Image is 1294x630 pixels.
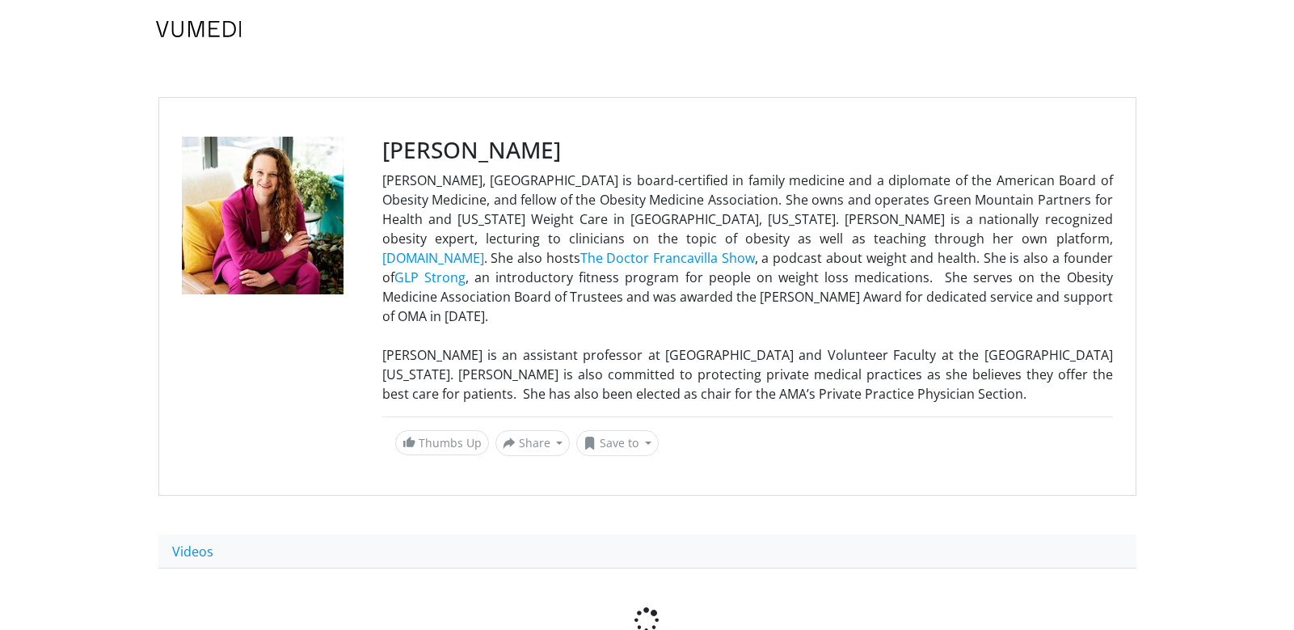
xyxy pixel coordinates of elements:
[158,535,227,569] a: Videos
[382,171,1113,404] p: [PERSON_NAME], [GEOGRAPHIC_DATA] is board-certified in family medicine and a diplomate of the Ame...
[576,430,659,456] button: Save to
[156,21,242,37] img: VuMedi Logo
[394,268,466,286] a: GLP Strong
[395,430,489,455] a: Thumbs Up
[495,430,571,456] button: Share
[382,249,484,267] a: [DOMAIN_NAME]
[382,137,1113,164] h3: [PERSON_NAME]
[580,249,755,267] a: The Doctor Francavilla Show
